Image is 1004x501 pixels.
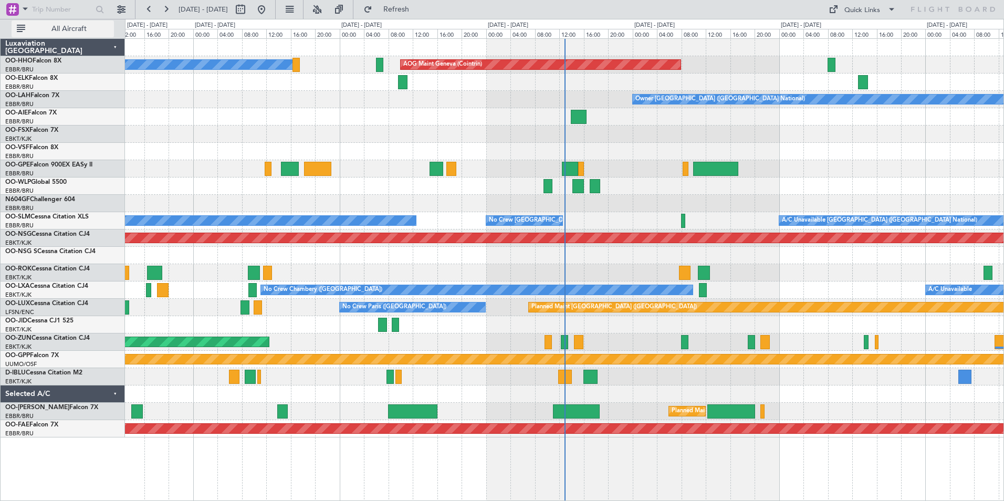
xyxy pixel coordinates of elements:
div: 20:00 [608,29,632,38]
span: All Aircraft [27,25,111,33]
button: Refresh [359,1,422,18]
div: [DATE] - [DATE] [781,21,821,30]
a: OO-WLPGlobal 5500 [5,179,67,185]
a: OO-FAEFalcon 7X [5,422,58,428]
div: 08:00 [682,29,706,38]
div: 00:00 [925,29,949,38]
div: 20:00 [462,29,486,38]
input: Trip Number [32,2,92,17]
div: 16:00 [584,29,608,38]
span: Refresh [374,6,419,13]
span: OO-LXA [5,283,30,289]
button: All Aircraft [12,20,114,37]
span: OO-FAE [5,422,29,428]
a: N604GFChallenger 604 [5,196,75,203]
div: [DATE] - [DATE] [634,21,675,30]
div: [DATE] - [DATE] [195,21,235,30]
a: EBBR/BRU [5,430,34,437]
a: EBKT/KJK [5,274,32,281]
div: 04:00 [803,29,828,38]
a: EBKT/KJK [5,291,32,299]
div: 04:00 [950,29,974,38]
a: EBBR/BRU [5,100,34,108]
div: Planned Maint [GEOGRAPHIC_DATA] ([GEOGRAPHIC_DATA] National) [672,403,862,419]
div: [DATE] - [DATE] [127,21,168,30]
a: OO-HHOFalcon 8X [5,58,61,64]
a: EBBR/BRU [5,66,34,74]
span: OO-[PERSON_NAME] [5,404,69,411]
a: OO-AIEFalcon 7X [5,110,57,116]
a: EBBR/BRU [5,152,34,160]
span: OO-HHO [5,58,33,64]
a: OO-NSG SCessna Citation CJ4 [5,248,96,255]
a: EBKT/KJK [5,378,32,385]
a: EBBR/BRU [5,204,34,212]
div: 16:00 [291,29,315,38]
div: [DATE] - [DATE] [488,21,528,30]
div: 08:00 [389,29,413,38]
a: OO-GPPFalcon 7X [5,352,59,359]
div: 20:00 [315,29,339,38]
a: EBKT/KJK [5,326,32,333]
span: OO-ELK [5,75,29,81]
div: [DATE] - [DATE] [341,21,382,30]
a: EBBR/BRU [5,170,34,178]
span: OO-FSX [5,127,29,133]
div: 00:00 [779,29,803,38]
span: OO-NSG S [5,248,37,255]
a: OO-FSXFalcon 7X [5,127,58,133]
a: EBBR/BRU [5,222,34,229]
span: OO-NSG [5,231,32,237]
span: N604GF [5,196,30,203]
a: OO-JIDCessna CJ1 525 [5,318,74,324]
span: D-IBLU [5,370,26,376]
a: EBBR/BRU [5,83,34,91]
a: EBBR/BRU [5,412,34,420]
span: OO-AIE [5,110,28,116]
div: Planned Maint [GEOGRAPHIC_DATA] ([GEOGRAPHIC_DATA]) [531,299,697,315]
div: 00:00 [193,29,217,38]
div: 04:00 [657,29,681,38]
div: 16:00 [730,29,755,38]
div: 12:00 [266,29,290,38]
div: 20:00 [755,29,779,38]
button: Quick Links [823,1,901,18]
div: 12:00 [852,29,876,38]
div: [DATE] - [DATE] [927,21,967,30]
div: 12:00 [559,29,583,38]
div: 20:00 [901,29,925,38]
div: 04:00 [364,29,388,38]
a: OO-NSGCessna Citation CJ4 [5,231,90,237]
span: OO-LUX [5,300,30,307]
a: OO-SLMCessna Citation XLS [5,214,89,220]
span: OO-SLM [5,214,30,220]
span: [DATE] - [DATE] [179,5,228,14]
div: 12:00 [706,29,730,38]
a: OO-VSFFalcon 8X [5,144,58,151]
a: OO-LUXCessna Citation CJ4 [5,300,88,307]
div: 16:00 [437,29,462,38]
div: 08:00 [242,29,266,38]
span: OO-GPE [5,162,30,168]
a: LFSN/ENC [5,308,34,316]
div: 12:00 [120,29,144,38]
div: Owner [GEOGRAPHIC_DATA] ([GEOGRAPHIC_DATA] National) [635,91,805,107]
div: No Crew [GEOGRAPHIC_DATA] ([GEOGRAPHIC_DATA] National) [489,213,665,228]
span: OO-WLP [5,179,31,185]
div: 16:00 [144,29,169,38]
span: OO-GPP [5,352,30,359]
a: UUMO/OSF [5,360,37,368]
div: 20:00 [169,29,193,38]
div: 08:00 [828,29,852,38]
div: 04:00 [510,29,535,38]
div: No Crew Paris ([GEOGRAPHIC_DATA]) [342,299,446,315]
div: 00:00 [340,29,364,38]
div: A/C Unavailable [GEOGRAPHIC_DATA] ([GEOGRAPHIC_DATA] National) [782,213,977,228]
span: OO-JID [5,318,27,324]
div: 16:00 [877,29,901,38]
div: 08:00 [974,29,998,38]
a: OO-ELKFalcon 8X [5,75,58,81]
span: OO-LAH [5,92,30,99]
a: OO-GPEFalcon 900EX EASy II [5,162,92,168]
a: EBBR/BRU [5,187,34,195]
